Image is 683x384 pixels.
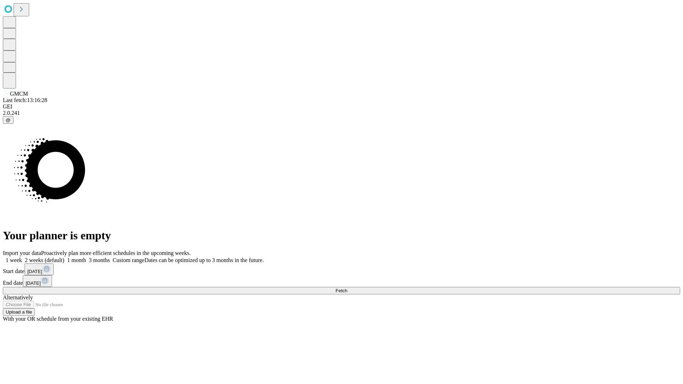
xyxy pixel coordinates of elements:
[3,308,35,316] button: Upload a file
[89,257,110,263] span: 3 months
[41,250,191,256] span: Proactively plan more efficient schedules in the upcoming weeks.
[335,288,347,293] span: Fetch
[3,263,680,275] div: Start date
[25,257,64,263] span: 2 weeks (default)
[3,287,680,294] button: Fetch
[3,316,113,322] span: With your OR schedule from your existing EHR
[25,263,54,275] button: [DATE]
[3,97,47,103] span: Last fetch: 13:16:28
[3,275,680,287] div: End date
[3,103,680,110] div: GEI
[144,257,264,263] span: Dates can be optimized up to 3 months in the future.
[23,275,52,287] button: [DATE]
[3,110,680,116] div: 2.0.241
[10,91,28,97] span: GMCM
[3,116,14,124] button: @
[26,281,41,286] span: [DATE]
[6,257,22,263] span: 1 week
[113,257,144,263] span: Custom range
[3,294,33,300] span: Alternatively
[3,250,41,256] span: Import your data
[6,117,11,123] span: @
[3,229,680,242] h1: Your planner is empty
[67,257,86,263] span: 1 month
[27,269,42,274] span: [DATE]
